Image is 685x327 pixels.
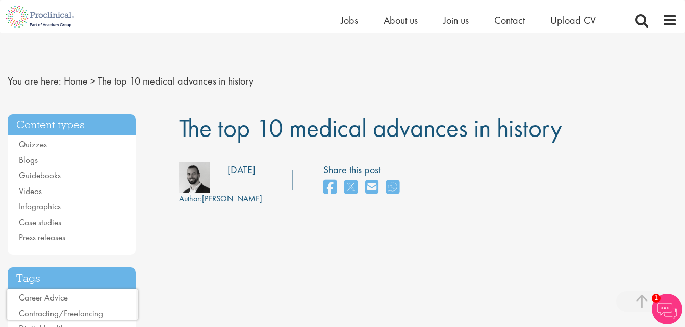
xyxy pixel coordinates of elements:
[19,170,61,181] a: Guidebooks
[19,232,65,243] a: Press releases
[494,14,525,27] a: Contact
[443,14,469,27] a: Join us
[19,139,47,150] a: Quizzes
[323,177,337,199] a: share on facebook
[341,14,358,27] a: Jobs
[19,154,38,166] a: Blogs
[64,74,88,88] a: breadcrumb link
[8,114,136,136] h3: Content types
[384,14,418,27] a: About us
[227,162,256,177] div: [DATE]
[652,294,682,324] img: Chatbot
[179,193,262,205] div: [PERSON_NAME]
[386,177,399,199] a: share on whats app
[323,162,404,177] label: Share this post
[8,267,136,289] h3: Tags
[19,216,61,228] a: Case studies
[7,289,138,320] iframe: reCAPTCHA
[179,112,562,144] span: The top 10 medical advances in history
[365,177,378,199] a: share on email
[98,74,253,88] span: The top 10 medical advances in history
[652,294,661,303] span: 1
[344,177,358,199] a: share on twitter
[550,14,596,27] a: Upload CV
[8,74,61,88] span: You are here:
[179,162,210,193] img: 76d2c18e-6ce3-4617-eefd-08d5a473185b
[19,185,42,197] a: Videos
[179,193,202,204] span: Author:
[19,201,61,212] a: Infographics
[90,74,95,88] span: >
